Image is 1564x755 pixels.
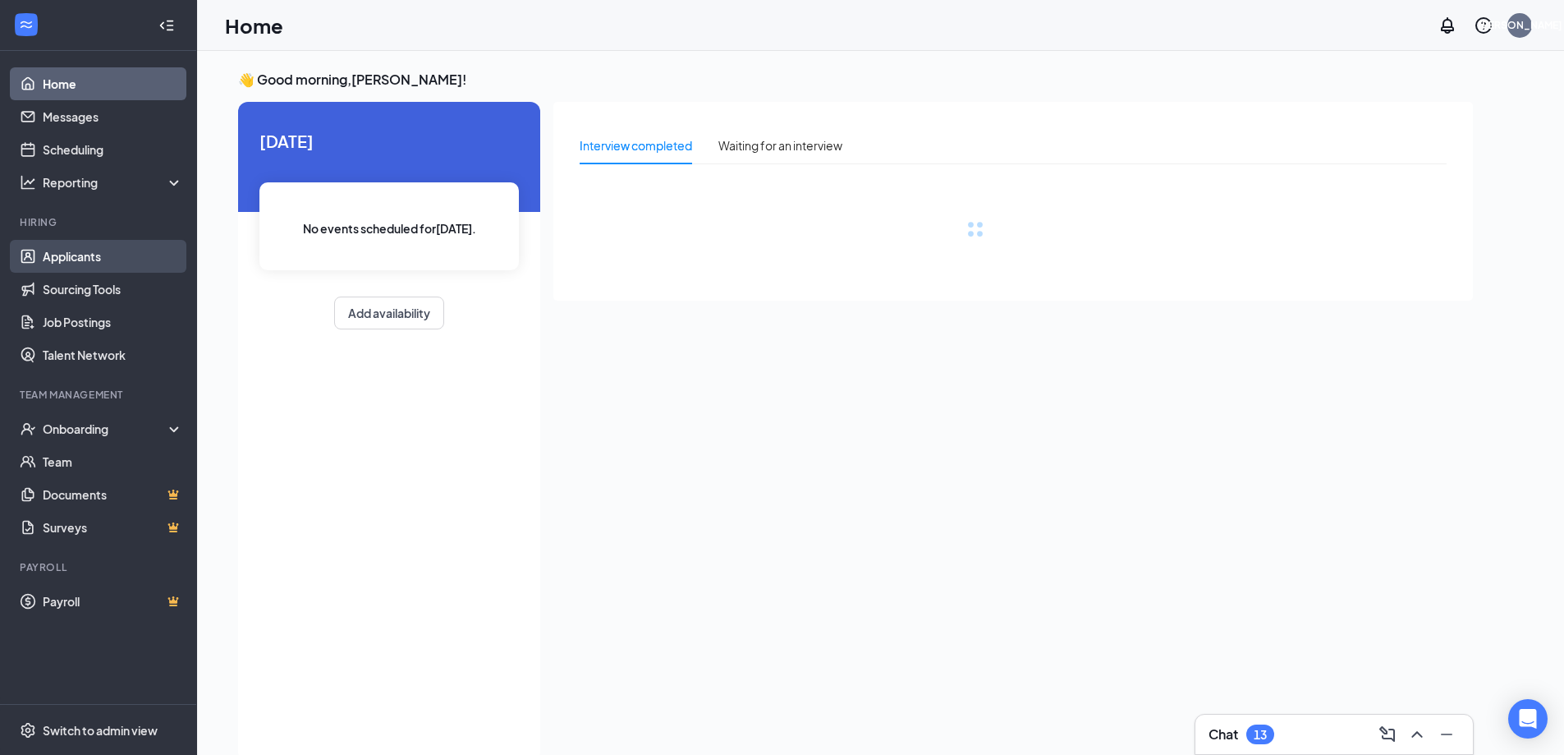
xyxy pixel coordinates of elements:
a: Messages [43,100,183,133]
a: Home [43,67,183,100]
button: Minimize [1433,721,1460,748]
a: SurveysCrown [43,511,183,544]
div: 13 [1254,728,1267,742]
a: Talent Network [43,338,183,371]
h3: Chat [1209,725,1238,743]
a: Applicants [43,240,183,273]
svg: UserCheck [20,421,36,437]
h1: Home [225,12,283,39]
div: Payroll [20,560,180,574]
div: Reporting [43,174,184,191]
button: ChevronUp [1404,721,1430,748]
div: [PERSON_NAME] [1478,18,1562,32]
h3: 👋 Good morning, [PERSON_NAME] ! [238,71,1473,89]
button: Add availability [334,297,444,329]
a: DocumentsCrown [43,478,183,511]
svg: Notifications [1438,16,1457,35]
div: Onboarding [43,421,169,437]
a: PayrollCrown [43,585,183,618]
svg: WorkstreamLogo [18,16,34,33]
div: Switch to admin view [43,722,158,739]
div: Interview completed [580,136,692,154]
span: No events scheduled for [DATE] . [303,219,476,237]
div: Team Management [20,388,180,402]
a: Job Postings [43,306,183,338]
a: Sourcing Tools [43,273,183,306]
button: ComposeMessage [1374,721,1401,748]
svg: ChevronUp [1407,725,1427,744]
a: Scheduling [43,133,183,166]
svg: Collapse [158,17,175,34]
div: Waiting for an interview [718,136,842,154]
div: Hiring [20,215,180,229]
svg: Minimize [1437,725,1456,744]
div: Open Intercom Messenger [1508,699,1548,739]
span: [DATE] [259,128,519,154]
svg: Analysis [20,174,36,191]
svg: Settings [20,722,36,739]
svg: QuestionInfo [1474,16,1493,35]
a: Team [43,445,183,478]
svg: ComposeMessage [1378,725,1397,744]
